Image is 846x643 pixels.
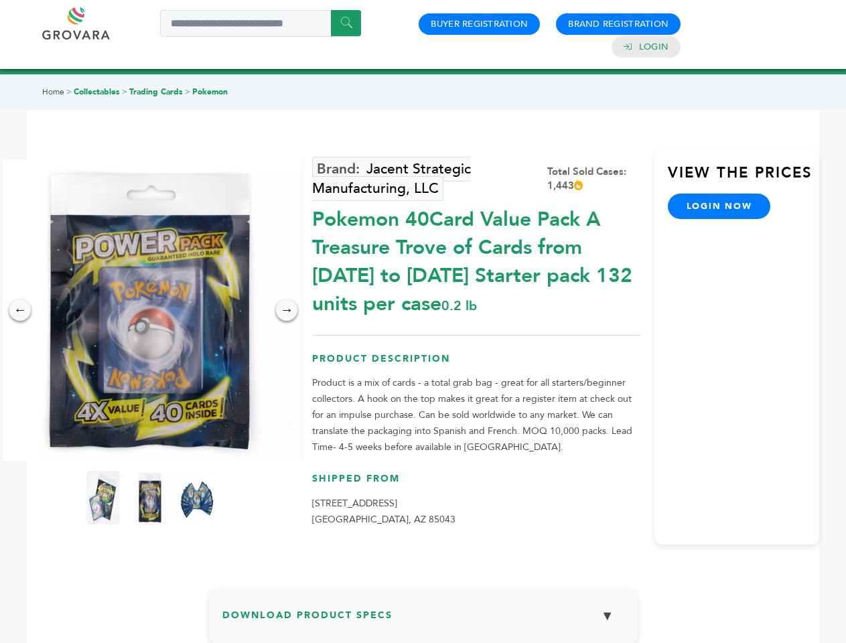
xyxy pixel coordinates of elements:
span: > [122,86,127,97]
button: ▼ [591,601,624,630]
a: Login [639,41,668,53]
div: → [276,299,297,321]
img: Pokemon 40-Card Value Pack – A Treasure Trove of Cards from 1996 to 2024 - Starter pack! 132 unit... [180,471,214,524]
p: [STREET_ADDRESS] [GEOGRAPHIC_DATA], AZ 85043 [312,496,641,528]
img: Pokemon 40-Card Value Pack – A Treasure Trove of Cards from 1996 to 2024 - Starter pack! 132 unit... [86,471,120,524]
a: Jacent Strategic Manufacturing, LLC [312,157,471,201]
span: 0.2 lb [441,297,477,315]
h3: View the Prices [668,163,819,194]
div: Total Sold Cases: 1,443 [547,165,641,193]
input: Search a product or brand... [160,10,361,37]
a: Collectables [74,86,120,97]
a: login now [668,194,771,219]
a: Pokemon [192,86,228,97]
div: Pokemon 40Card Value Pack A Treasure Trove of Cards from [DATE] to [DATE] Starter pack 132 units ... [312,199,641,318]
a: Trading Cards [129,86,183,97]
a: Home [42,86,64,97]
span: > [185,86,190,97]
h3: Shipped From [312,472,641,496]
a: Buyer Registration [431,18,528,30]
h3: Product Description [312,352,641,376]
div: ← [9,299,31,321]
span: > [66,86,72,97]
img: Pokemon 40-Card Value Pack – A Treasure Trove of Cards from 1996 to 2024 - Starter pack! 132 unit... [133,471,167,524]
h3: Download Product Specs [222,601,624,640]
a: Brand Registration [568,18,668,30]
p: Product is a mix of cards - a total grab bag - great for all starters/beginner collectors. A hook... [312,375,641,455]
